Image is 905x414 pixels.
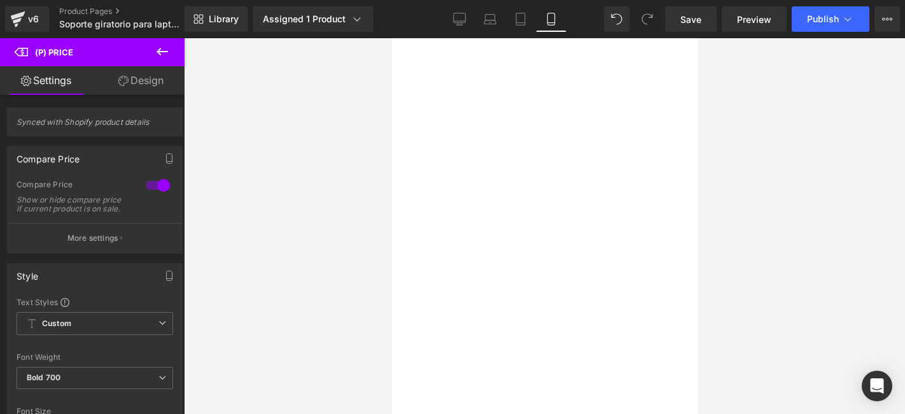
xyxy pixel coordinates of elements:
a: Preview [722,6,787,32]
div: Text Styles [17,297,173,307]
div: Show or hide compare price if current product is on sale. [17,196,131,213]
span: Preview [737,13,771,26]
div: Open Intercom Messenger [862,371,892,401]
span: Synced with Shopify product details [17,117,173,136]
span: (P) Price [35,47,73,57]
a: Product Pages [59,6,206,17]
div: Compare Price [17,180,133,193]
div: Style [17,264,38,282]
a: Design [95,66,187,95]
a: v6 [5,6,49,32]
a: Desktop [444,6,475,32]
span: Soporte giratorio para laptop - [DATE] 01:01:18 [59,19,181,29]
button: More [874,6,900,32]
a: New Library [185,6,248,32]
button: Redo [635,6,660,32]
div: v6 [25,11,41,27]
a: Tablet [505,6,536,32]
div: Assigned 1 Product [263,13,363,25]
button: More settings [8,223,182,253]
span: Publish [807,14,839,24]
a: Laptop [475,6,505,32]
span: Library [209,13,239,25]
div: Font Weight [17,353,173,362]
span: Save [680,13,701,26]
p: More settings [67,232,118,244]
button: Publish [792,6,869,32]
b: Custom [42,318,71,329]
div: Compare Price [17,146,80,164]
b: Bold 700 [27,373,60,382]
button: Undo [604,6,629,32]
a: Mobile [536,6,566,32]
